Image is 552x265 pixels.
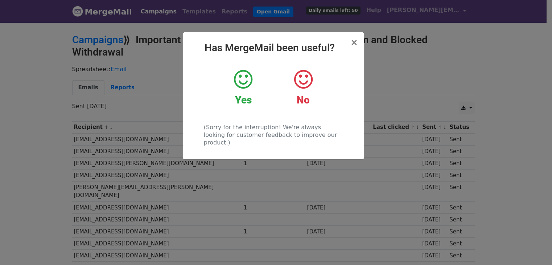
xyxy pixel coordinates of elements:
[279,69,328,106] a: No
[189,42,358,54] h2: Has MergeMail been useful?
[297,94,310,106] strong: No
[350,37,358,48] span: ×
[219,69,268,106] a: Yes
[204,123,343,146] p: (Sorry for the interruption! We're always looking for customer feedback to improve our product.)
[350,38,358,47] button: Close
[235,94,252,106] strong: Yes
